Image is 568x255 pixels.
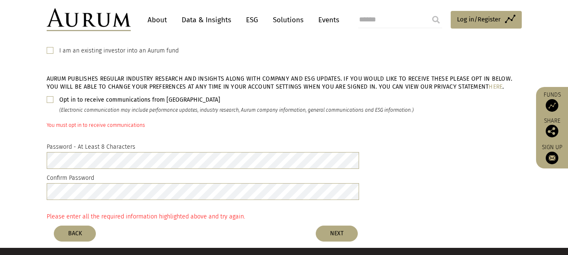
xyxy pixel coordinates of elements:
[47,121,522,130] div: You must opt in to receive communications
[47,8,131,31] img: Aurum
[47,212,522,221] div: Please enter all the required information highlighted above and try again.
[54,226,96,242] button: BACK
[457,14,501,24] span: Log in/Register
[47,75,522,91] h5: Aurum publishes regular industry research and insights along with company and ESG updates. If you...
[546,152,558,164] img: Sign up to our newsletter
[546,99,558,112] img: Access Funds
[540,118,564,137] div: Share
[540,91,564,112] a: Funds
[143,12,171,28] a: About
[242,12,262,28] a: ESG
[540,144,564,164] a: Sign up
[451,11,522,29] a: Log in/Register
[316,226,358,242] button: NEXT
[47,142,135,152] label: Password - At Least 8 Characters
[59,46,179,56] label: I am an existing investor into an Aurum fund
[546,125,558,137] img: Share this post
[59,96,220,103] b: Opt in to receive communications from [GEOGRAPHIC_DATA]
[489,83,502,90] a: here
[47,173,94,183] label: Confirm Password
[177,12,235,28] a: Data & Insights
[428,11,444,28] input: Submit
[314,12,339,28] a: Events
[59,107,414,113] i: (Electronic communication may include performance updates, industry research, Aurum company infor...
[269,12,308,28] a: Solutions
